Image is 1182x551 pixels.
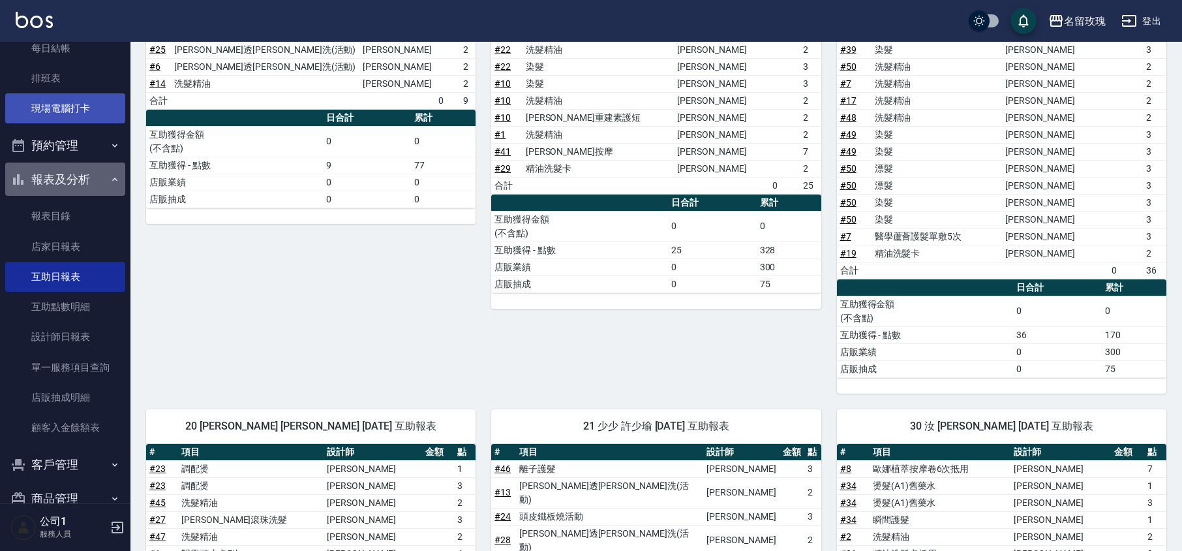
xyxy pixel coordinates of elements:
[494,163,511,174] a: #29
[668,275,757,292] td: 0
[494,95,511,106] a: #10
[1143,228,1166,245] td: 3
[146,174,323,191] td: 店販業績
[178,477,324,494] td: 調配燙
[703,460,779,477] td: [PERSON_NAME]
[853,420,1151,433] span: 30 汝 [PERSON_NAME] [DATE] 互助報表
[411,110,476,127] th: 累計
[491,259,668,275] td: 店販業績
[1002,126,1108,143] td: [PERSON_NAME]
[1002,194,1108,211] td: [PERSON_NAME]
[840,78,851,89] a: #7
[757,259,821,275] td: 300
[1010,460,1111,477] td: [PERSON_NAME]
[804,444,821,461] th: 點
[324,460,422,477] td: [PERSON_NAME]
[1144,511,1166,528] td: 1
[703,477,779,508] td: [PERSON_NAME]
[870,528,1010,545] td: 洗髮精油
[411,157,476,174] td: 77
[1108,262,1143,279] td: 0
[757,211,821,242] td: 0
[516,444,703,461] th: 項目
[324,494,422,511] td: [PERSON_NAME]
[40,515,106,528] h5: 公司1
[494,112,511,123] a: #10
[1013,360,1102,377] td: 0
[1144,477,1166,494] td: 1
[162,420,460,433] span: 20 [PERSON_NAME] [PERSON_NAME] [DATE] 互助報表
[324,511,422,528] td: [PERSON_NAME]
[840,129,856,140] a: #49
[1002,75,1108,92] td: [PERSON_NAME]
[840,497,856,508] a: #34
[1143,177,1166,194] td: 3
[1144,528,1166,545] td: 2
[674,109,768,126] td: [PERSON_NAME]
[460,41,476,58] td: 2
[491,242,668,259] td: 互助獲得 - 點數
[435,92,460,109] td: 0
[359,58,436,75] td: [PERSON_NAME]
[460,75,476,92] td: 2
[1013,296,1102,326] td: 0
[837,444,870,461] th: #
[5,93,125,123] a: 現場電腦打卡
[840,112,856,123] a: #48
[800,143,821,160] td: 7
[703,444,779,461] th: 設計師
[5,201,125,231] a: 報表目錄
[1143,262,1166,279] td: 36
[323,110,412,127] th: 日合計
[840,146,856,157] a: #49
[837,262,871,279] td: 合計
[840,480,856,491] a: #34
[491,195,821,293] table: a dense table
[837,326,1014,343] td: 互助獲得 - 點數
[871,245,1003,262] td: 精油洗髮卡
[146,126,323,157] td: 互助獲得金額 (不含點)
[146,110,476,208] table: a dense table
[149,78,166,89] a: #14
[5,292,125,322] a: 互助點數明細
[516,508,703,525] td: 頭皮鐵板燒活動
[523,58,674,75] td: 染髮
[178,494,324,511] td: 洗髮精油
[5,232,125,262] a: 店家日報表
[871,143,1003,160] td: 染髮
[757,195,821,212] th: 累計
[10,514,37,541] img: Person
[411,174,476,191] td: 0
[1002,177,1108,194] td: [PERSON_NAME]
[491,177,522,194] td: 合計
[324,528,422,545] td: [PERSON_NAME]
[703,508,779,525] td: [PERSON_NAME]
[1102,343,1166,360] td: 300
[1144,444,1166,461] th: 點
[5,129,125,163] button: 預約管理
[757,275,821,292] td: 75
[804,460,821,477] td: 3
[1010,494,1111,511] td: [PERSON_NAME]
[804,477,821,508] td: 2
[149,480,166,491] a: #23
[668,195,757,212] th: 日合計
[1143,58,1166,75] td: 2
[146,92,171,109] td: 合計
[149,514,166,525] a: #27
[460,92,476,109] td: 9
[16,12,53,28] img: Logo
[800,92,821,109] td: 2
[804,508,821,525] td: 3
[178,444,324,461] th: 項目
[840,44,856,55] a: #39
[1102,279,1166,296] th: 累計
[454,460,476,477] td: 1
[324,444,422,461] th: 設計師
[454,477,476,494] td: 3
[674,41,768,58] td: [PERSON_NAME]
[491,275,668,292] td: 店販抽成
[840,197,856,208] a: #50
[871,177,1003,194] td: 漂髮
[323,126,412,157] td: 0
